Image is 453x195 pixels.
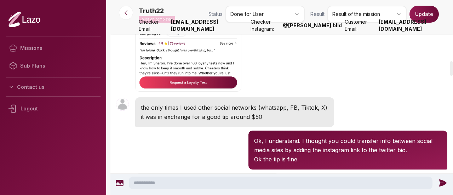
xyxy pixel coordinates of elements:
button: Contact us [6,81,101,93]
p: Ok, I understand. I thought you could transfer info between social media sites by adding the inst... [254,136,442,155]
p: Mission completed [139,16,175,23]
img: User avatar [116,98,129,111]
a: Missions [6,39,101,57]
strong: [EMAIL_ADDRESS][DOMAIN_NAME] [171,18,248,33]
button: Update [409,6,439,23]
span: Checker Email: [139,18,168,33]
p: Ok the tip is fine. [254,155,442,164]
span: Status [208,11,223,18]
span: Customer Email: [345,18,376,33]
p: Truth22 [139,6,164,16]
div: Logout [6,99,101,118]
strong: @ [PERSON_NAME].blld [283,22,342,29]
a: Sub Plans [6,57,101,75]
span: Result [310,11,325,18]
p: the only times I used other social networks (whatsapp, FB, Tiktok, X) it was in exchange for a go... [141,103,328,121]
span: Checker Instagram: [251,18,280,33]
